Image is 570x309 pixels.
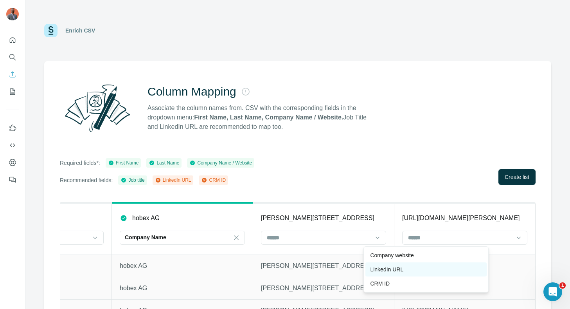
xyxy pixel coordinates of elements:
button: Use Surfe on LinkedIn [6,121,19,135]
p: hobex AG [120,284,245,293]
p: CRM ID [370,280,390,287]
button: Feedback [6,173,19,187]
p: hobex AG [120,261,245,271]
iframe: Intercom live chat [543,282,562,301]
button: Dashboard [6,155,19,170]
div: Job title [120,177,144,184]
h2: Column Mapping [147,85,236,99]
p: [PERSON_NAME][STREET_ADDRESS] [261,261,386,271]
span: Create list [505,173,529,181]
div: LinkedIn URL [155,177,191,184]
div: CRM ID [201,177,226,184]
button: Quick start [6,33,19,47]
p: Recommended fields: [60,176,113,184]
button: Use Surfe API [6,138,19,152]
p: Company website [370,251,414,259]
img: Surfe Logo [44,24,58,37]
button: My lists [6,85,19,99]
div: Company Name / Website [189,159,252,166]
strong: First Name, Last Name, Company Name / Website. [194,114,343,121]
div: First Name [108,159,139,166]
div: Last Name [149,159,179,166]
p: hobex AG [132,213,160,223]
p: Company Name [125,233,166,241]
span: 1 [559,282,566,289]
p: LinkedIn URL [370,266,403,273]
button: Create list [498,169,536,185]
img: Surfe Illustration - Column Mapping [60,80,135,136]
p: [URL][DOMAIN_NAME][PERSON_NAME] [402,213,520,223]
p: [PERSON_NAME][STREET_ADDRESS] [261,284,386,293]
img: Avatar [6,8,19,20]
button: Search [6,50,19,64]
button: Enrich CSV [6,67,19,81]
p: [PERSON_NAME][STREET_ADDRESS] [261,213,374,223]
p: Required fields*: [60,159,100,167]
p: Associate the column names from. CSV with the corresponding fields in the dropdown menu: Job Titl... [147,103,374,132]
div: Enrich CSV [65,27,95,34]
